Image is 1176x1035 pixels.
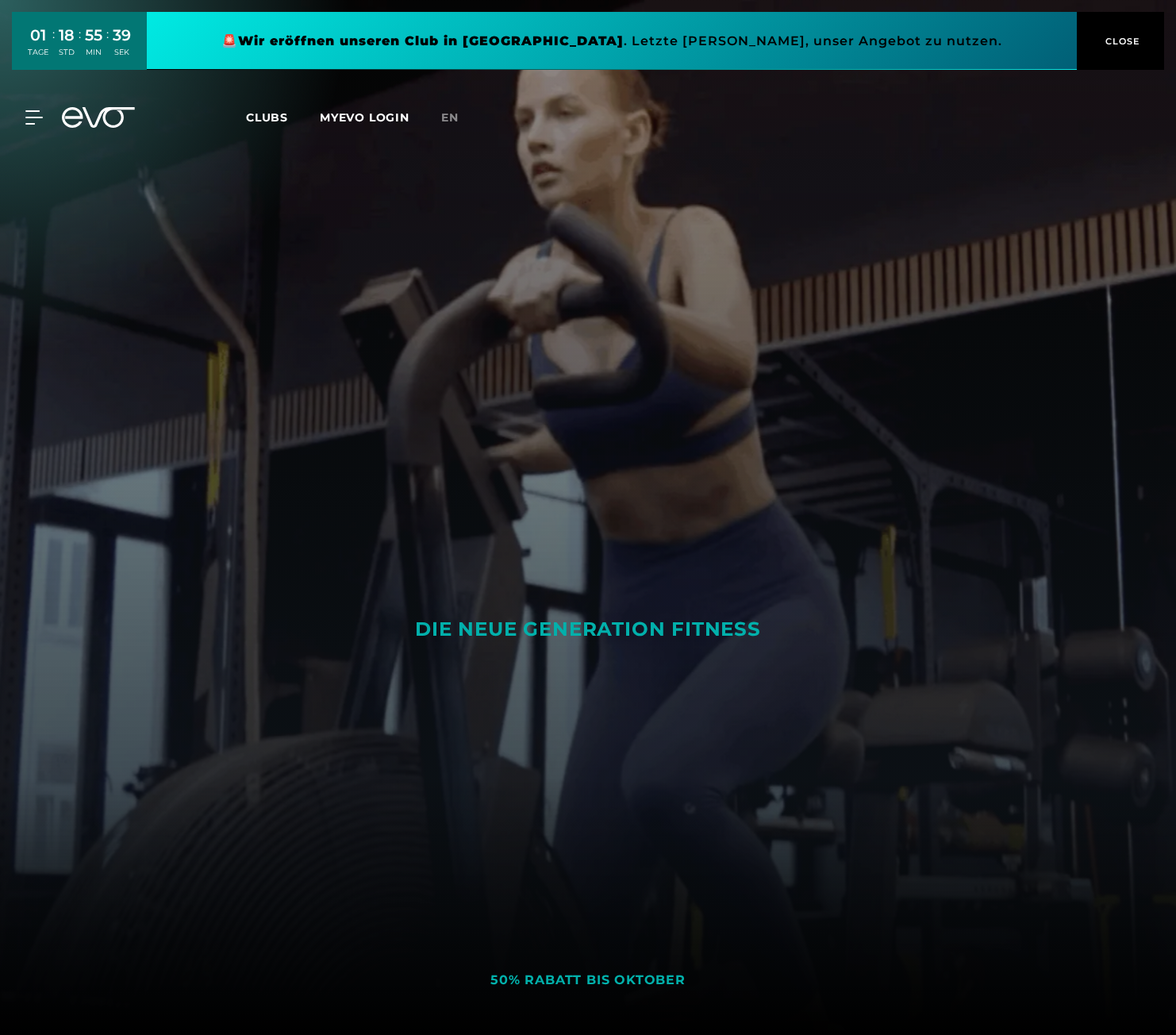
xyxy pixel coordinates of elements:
div: 55 [85,24,102,47]
div: : [79,25,81,67]
div: TAGE [28,47,48,58]
div: 39 [113,24,131,47]
div: 50% RABATT BIS OKTOBER [490,972,686,989]
div: 18 [59,24,75,47]
a: en [441,109,478,127]
a: MYEVO LOGIN [320,110,409,125]
div: DIE NEUE GENERATION FITNESS [315,617,861,642]
div: : [52,25,55,67]
span: en [441,110,459,125]
a: Clubs [246,110,320,125]
div: STD [59,47,75,58]
div: : [106,25,109,67]
span: Clubs [246,110,288,125]
button: CLOSE [1077,12,1164,70]
div: SEK [113,47,131,58]
span: CLOSE [1101,34,1140,48]
div: 01 [28,24,48,47]
div: MIN [85,47,102,58]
